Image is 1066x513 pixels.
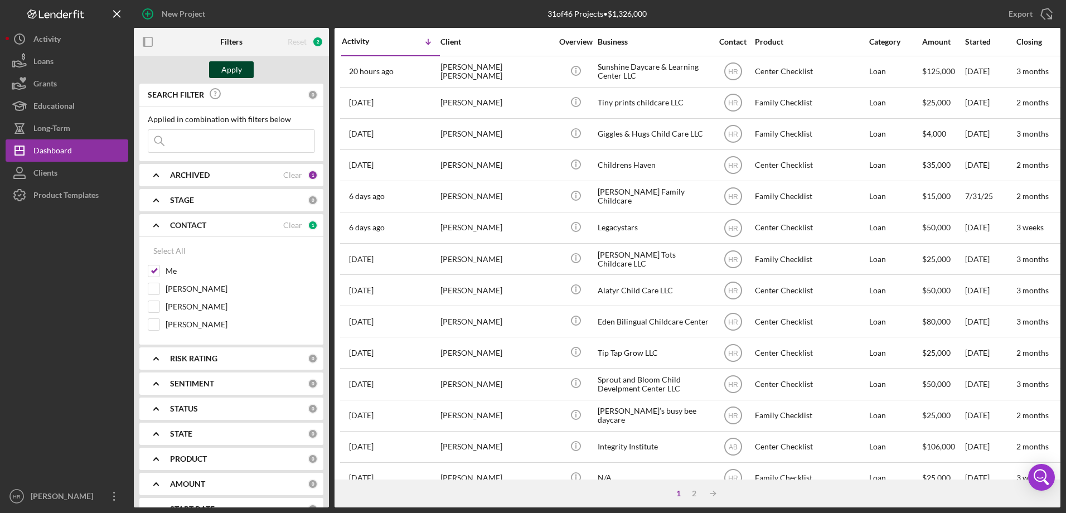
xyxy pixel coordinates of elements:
[965,57,1015,86] div: [DATE]
[728,318,738,326] text: HR
[166,283,315,294] label: [PERSON_NAME]
[6,117,128,139] button: Long-Term
[308,220,318,230] div: 1
[598,119,709,149] div: Giggles & Hugs Child Care LLC
[33,184,99,209] div: Product Templates
[728,287,738,294] text: HR
[965,213,1015,243] div: [DATE]
[6,95,128,117] button: Educational
[712,37,754,46] div: Contact
[965,182,1015,211] div: 7/31/25
[440,213,552,243] div: [PERSON_NAME]
[349,192,385,201] time: 2025-08-14 21:25
[965,401,1015,430] div: [DATE]
[869,401,921,430] div: Loan
[728,99,738,107] text: HR
[598,182,709,211] div: [PERSON_NAME] Family Childcare
[755,275,866,305] div: Center Checklist
[922,182,964,211] div: $15,000
[28,485,100,510] div: [PERSON_NAME]
[440,369,552,399] div: [PERSON_NAME]
[308,354,318,364] div: 0
[308,429,318,439] div: 0
[598,275,709,305] div: Alatyr Child Care LLC
[869,369,921,399] div: Loan
[33,95,75,120] div: Educational
[440,57,552,86] div: [PERSON_NAME] [PERSON_NAME]
[1016,254,1049,264] time: 3 months
[170,196,194,205] b: STAGE
[869,88,921,118] div: Loan
[598,244,709,274] div: [PERSON_NAME] Tots Childcare LLC
[170,171,210,180] b: ARCHIVED
[922,275,964,305] div: $50,000
[598,57,709,86] div: Sunshine Daycare & Learning Center LLC
[922,432,964,462] div: $106,000
[965,88,1015,118] div: [DATE]
[33,162,57,187] div: Clients
[209,61,254,78] button: Apply
[728,443,737,451] text: AB
[728,162,738,170] text: HR
[440,151,552,180] div: [PERSON_NAME]
[598,88,709,118] div: Tiny prints childcare LLC
[440,275,552,305] div: [PERSON_NAME]
[170,221,206,230] b: CONTACT
[349,129,374,138] time: 2025-08-17 23:03
[922,463,964,493] div: $25,000
[728,68,738,76] text: HR
[166,301,315,312] label: [PERSON_NAME]
[170,404,198,413] b: STATUS
[869,307,921,336] div: Loan
[33,28,61,53] div: Activity
[288,37,307,46] div: Reset
[170,454,207,463] b: PRODUCT
[965,119,1015,149] div: [DATE]
[755,57,866,86] div: Center Checklist
[922,57,964,86] div: $125,000
[922,307,964,336] div: $80,000
[6,485,128,507] button: HR[PERSON_NAME]
[728,381,738,389] text: HR
[1016,442,1049,451] time: 2 months
[922,401,964,430] div: $25,000
[1016,129,1049,138] time: 3 months
[153,240,186,262] div: Select All
[869,432,921,462] div: Loan
[308,379,318,389] div: 0
[965,307,1015,336] div: [DATE]
[869,338,921,367] div: Loan
[308,479,318,489] div: 0
[6,162,128,184] a: Clients
[166,319,315,330] label: [PERSON_NAME]
[6,50,128,72] button: Loans
[162,3,205,25] div: New Project
[755,119,866,149] div: Family Checklist
[349,161,374,170] time: 2025-08-16 18:53
[6,139,128,162] button: Dashboard
[349,442,374,451] time: 2025-08-08 17:41
[308,170,318,180] div: 1
[440,307,552,336] div: [PERSON_NAME]
[755,401,866,430] div: Family Checklist
[349,349,374,357] time: 2025-08-12 21:24
[755,307,866,336] div: Center Checklist
[1016,473,1044,482] time: 3 weeks
[728,193,738,201] text: HR
[869,119,921,149] div: Loan
[342,37,391,46] div: Activity
[6,72,128,95] button: Grants
[440,182,552,211] div: [PERSON_NAME]
[598,151,709,180] div: Childrens Haven
[869,463,921,493] div: Loan
[1016,410,1049,420] time: 2 months
[547,9,647,18] div: 31 of 46 Projects • $1,326,000
[869,213,921,243] div: Loan
[755,88,866,118] div: Family Checklist
[965,369,1015,399] div: [DATE]
[308,195,318,205] div: 0
[349,67,394,76] time: 2025-08-19 18:30
[922,151,964,180] div: $35,000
